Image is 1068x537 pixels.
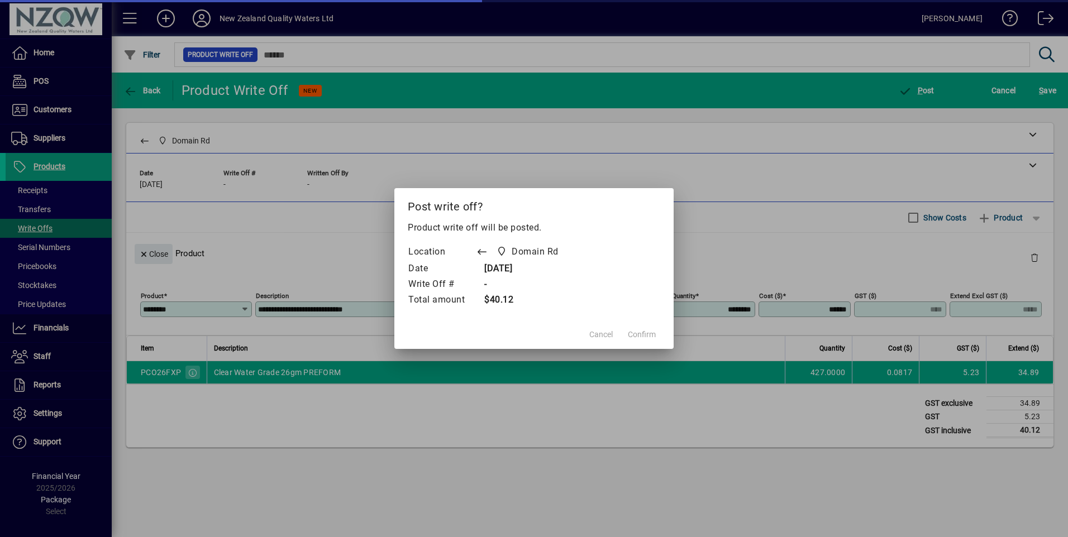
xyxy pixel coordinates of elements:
span: Domain Rd [493,244,563,260]
td: - [476,277,580,293]
td: [DATE] [476,261,580,277]
td: $40.12 [476,293,580,308]
p: Product write off will be posted. [408,221,660,234]
h2: Post write off? [394,188,674,220]
td: Location [408,243,476,261]
td: Write Off # [408,277,476,293]
td: Date [408,261,476,277]
td: Total amount [408,293,476,308]
span: Domain Rd [512,245,559,258]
